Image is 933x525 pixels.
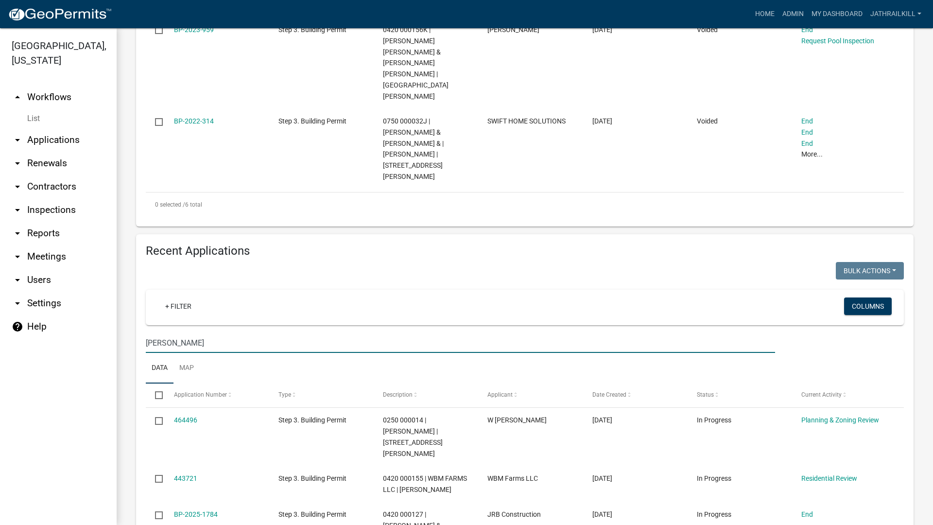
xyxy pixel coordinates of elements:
a: 464496 [174,416,197,424]
span: Date Created [592,391,626,398]
span: 06/07/2023 [592,26,612,34]
i: arrow_drop_down [12,227,23,239]
span: SWIFT HOME SOLUTIONS [487,117,566,125]
datatable-header-cell: Status [688,384,792,407]
span: Step 3. Building Permit [278,474,346,482]
span: Description [383,391,413,398]
a: BP-2025-1784 [174,510,218,518]
span: 0750 000032J | HIGHTOWER MATTHEW & JANISHI & | JANICE HIGHTOWER | 1050 ADAMS RD [383,117,444,180]
a: Home [751,5,778,23]
button: Columns [844,297,892,315]
a: Request Pool Inspection [801,37,874,45]
datatable-header-cell: Application Number [164,384,269,407]
i: arrow_drop_down [12,274,23,286]
datatable-header-cell: Type [269,384,374,407]
a: BP-2022-314 [174,117,214,125]
i: arrow_drop_down [12,297,23,309]
span: JRB Construction [487,510,541,518]
span: Voided [697,26,718,34]
a: Jathrailkill [866,5,925,23]
span: In Progress [697,416,731,424]
a: Residential Review [801,474,857,482]
span: Applicant [487,391,513,398]
button: Bulk Actions [836,262,904,280]
a: Admin [778,5,808,23]
span: In Progress [697,474,731,482]
span: Current Activity [801,391,842,398]
span: Voided [697,117,718,125]
span: 0420 000155 | WBM FARMS LLC | HIGHTOWER RD [383,474,467,493]
datatable-header-cell: Description [374,384,478,407]
span: 08/15/2025 [592,416,612,424]
div: 6 total [146,192,904,217]
span: Step 3. Building Permit [278,117,346,125]
span: justin long [487,26,539,34]
a: 443721 [174,474,197,482]
i: arrow_drop_down [12,181,23,192]
span: 0 selected / [155,201,185,208]
h4: Recent Applications [146,244,904,258]
span: WBM Farms LLC [487,474,538,482]
a: More... [801,150,823,158]
span: Step 3. Building Permit [278,416,346,424]
span: Step 3. Building Permit [278,510,346,518]
i: arrow_drop_down [12,204,23,216]
datatable-header-cell: Applicant [478,384,583,407]
a: Data [146,353,173,384]
i: help [12,321,23,332]
span: 07/01/2025 [592,474,612,482]
datatable-header-cell: Select [146,384,164,407]
a: My Dashboard [808,5,866,23]
span: Step 3. Building Permit [278,26,346,34]
span: Application Number [174,391,227,398]
span: Type [278,391,291,398]
span: In Progress [697,510,731,518]
span: 03/24/2022 [592,117,612,125]
span: 0250 000014 | PAYTON W REECE | 657 HIGHTOWER RD [383,416,443,457]
i: arrow_drop_up [12,91,23,103]
a: End [801,140,813,147]
a: End [801,128,813,136]
a: + Filter [157,297,199,315]
span: 01/21/2025 [592,510,612,518]
i: arrow_drop_down [12,157,23,169]
span: Status [697,391,714,398]
i: arrow_drop_down [12,251,23,262]
input: Search for applications [146,333,775,353]
a: Map [173,353,200,384]
a: BP-2023-959 [174,26,214,34]
datatable-header-cell: Date Created [583,384,687,407]
a: End [801,510,813,518]
datatable-header-cell: Current Activity [792,384,897,407]
span: W REECE PAYTON [487,416,547,424]
a: End [801,26,813,34]
i: arrow_drop_down [12,134,23,146]
a: End [801,117,813,125]
span: 0420 000156K | ADAMS EMERY CAROLINE & JUSTIN TODD LONG | 1645 HIGHTOWER RD [383,26,449,100]
a: Planning & Zoning Review [801,416,879,424]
